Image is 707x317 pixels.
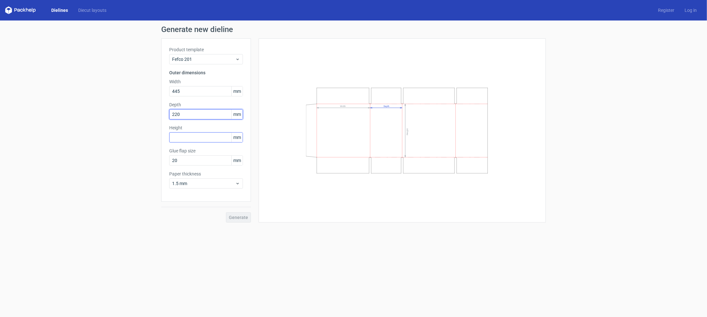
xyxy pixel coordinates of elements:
a: Register [653,7,679,13]
span: mm [231,133,243,142]
h1: Generate new dieline [161,26,546,33]
text: Width [340,105,346,108]
text: Height [406,128,409,135]
h3: Outer dimensions [169,69,243,76]
a: Diecut layouts [73,7,112,13]
label: Glue flap size [169,148,243,154]
span: Fefco 201 [172,56,235,62]
span: mm [231,86,243,96]
label: Product template [169,46,243,53]
a: Dielines [46,7,73,13]
label: Height [169,125,243,131]
a: Log in [679,7,702,13]
span: mm [231,110,243,119]
span: 1.5 mm [172,180,235,187]
label: Width [169,78,243,85]
span: mm [231,156,243,165]
label: Depth [169,102,243,108]
label: Paper thickness [169,171,243,177]
text: Depth [384,105,389,108]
